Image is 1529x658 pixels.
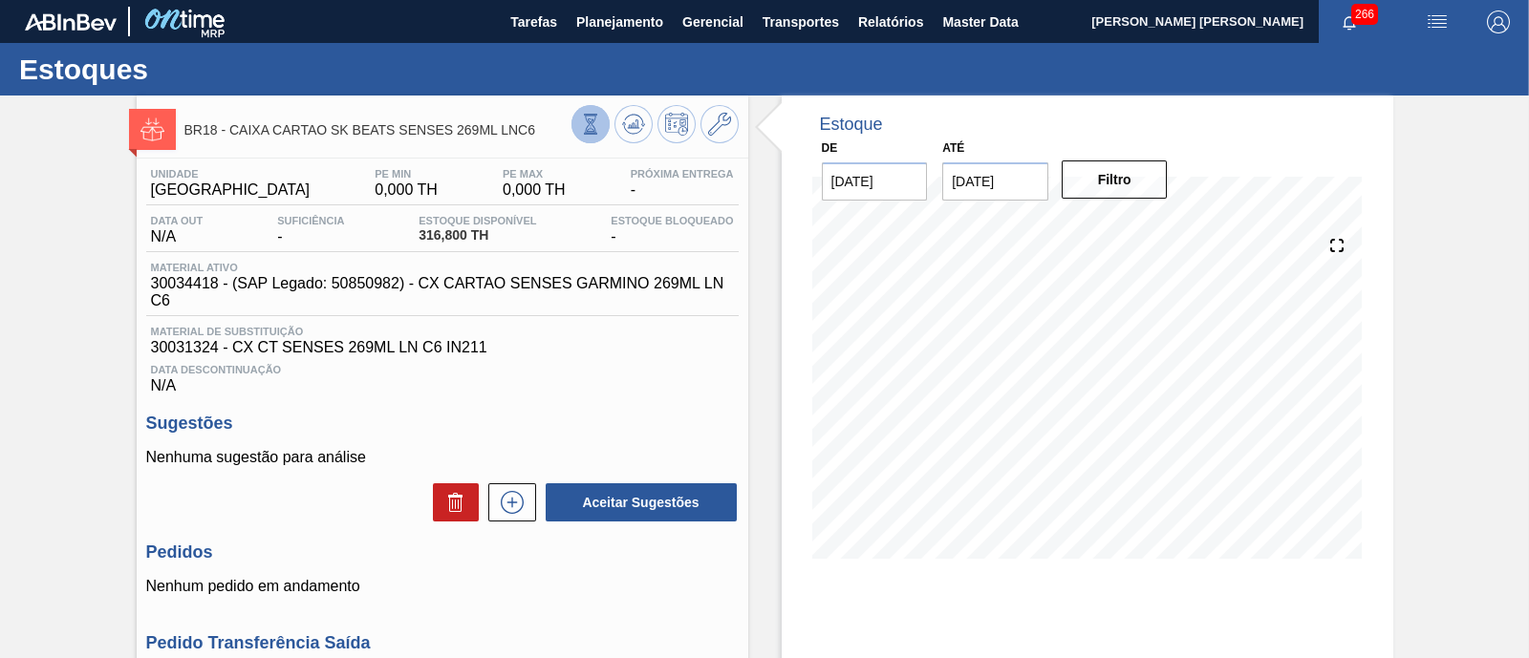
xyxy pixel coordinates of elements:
span: Estoque Disponível [419,215,536,226]
div: - [626,168,739,199]
span: Unidade [151,168,311,180]
span: Planejamento [576,11,663,33]
button: Programar Estoque [657,105,696,143]
div: Excluir Sugestões [423,483,479,521]
span: 0,000 TH [503,181,566,199]
span: Data Descontinuação [151,364,734,375]
p: Nenhuma sugestão para análise [146,449,739,466]
button: Filtro [1062,160,1168,199]
img: Ícone [140,117,164,141]
span: Estoque Bloqueado [611,215,733,226]
span: 316,800 TH [419,228,536,243]
div: - [272,215,349,245]
div: Nova sugestão [479,483,536,521]
span: [GEOGRAPHIC_DATA] [151,181,311,199]
span: Tarefas [510,11,557,33]
img: Logout [1487,11,1510,33]
button: Atualizar Gráfico [614,105,653,143]
input: dd/mm/yyyy [822,162,928,201]
span: 30031324 - CX CT SENSES 269ML LN C6 IN211 [151,339,734,356]
h3: Pedidos [146,542,739,562]
span: Relatórios [858,11,923,33]
label: Até [942,141,964,155]
span: 0,000 TH [375,181,438,199]
button: Visão Geral dos Estoques [571,105,610,143]
label: De [822,141,838,155]
span: PE MAX [503,168,566,180]
h3: Pedido Transferência Saída [146,633,739,653]
h1: Estoques [19,58,358,80]
img: TNhmsLtSVTkK8tSr43FrP2fwEKptu5GPRR3wAAAABJRU5ErkJggg== [25,13,117,31]
input: dd/mm/yyyy [942,162,1048,201]
span: 30034418 - (SAP Legado: 50850982) - CX CARTAO SENSES GARMINO 269ML LN C6 [151,275,743,309]
div: N/A [146,356,739,394]
div: - [606,215,738,245]
span: PE MIN [375,168,438,180]
p: Nenhum pedido em andamento [146,578,739,595]
img: userActions [1426,11,1449,33]
span: Gerencial [682,11,743,33]
span: Suficiência [277,215,344,226]
div: N/A [146,215,208,245]
span: Material de Substituição [151,326,734,337]
div: Estoque [820,115,883,135]
button: Notificações [1319,9,1380,35]
button: Ir ao Master Data / Geral [700,105,739,143]
span: Transportes [763,11,839,33]
span: BR18 - CAIXA CARTAO SK BEATS SENSES 269ML LNC6 [184,123,571,138]
h3: Sugestões [146,414,739,434]
span: Master Data [942,11,1018,33]
span: 266 [1351,4,1378,25]
div: Aceitar Sugestões [536,481,739,523]
button: Aceitar Sugestões [546,483,737,521]
span: Data out [151,215,204,226]
span: Próxima Entrega [631,168,734,180]
span: Material ativo [151,262,743,273]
